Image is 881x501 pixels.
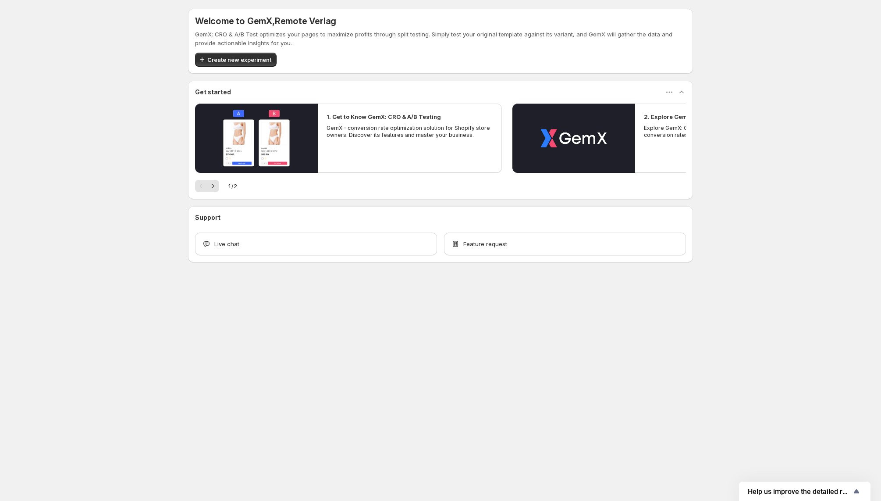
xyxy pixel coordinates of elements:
[748,486,862,497] button: Show survey - Help us improve the detailed report for A/B campaigns
[207,180,219,192] button: Next
[195,104,318,173] button: Play video
[195,30,686,47] p: GemX: CRO & A/B Test optimizes your pages to maximize profits through split testing. Simply test ...
[207,55,271,64] span: Create new experiment
[195,180,219,192] nav: Pagination
[748,487,851,496] span: Help us improve the detailed report for A/B campaigns
[327,125,493,139] p: GemX - conversion rate optimization solution for Shopify store owners. Discover its features and ...
[644,125,810,139] p: Explore GemX: CRO & A/B testing Use Cases to boost conversion rates and drive growth.
[228,182,237,190] span: 1 / 2
[327,112,441,121] h2: 1. Get to Know GemX: CRO & A/B Testing
[195,16,336,26] h5: Welcome to GemX
[512,104,635,173] button: Play video
[195,213,220,222] h3: Support
[644,112,780,121] h2: 2. Explore GemX: CRO & A/B Testing Use Cases
[272,16,336,26] span: , Remote Verlag
[463,240,507,248] span: Feature request
[195,88,231,97] h3: Get started
[195,53,277,67] button: Create new experiment
[214,240,239,248] span: Live chat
